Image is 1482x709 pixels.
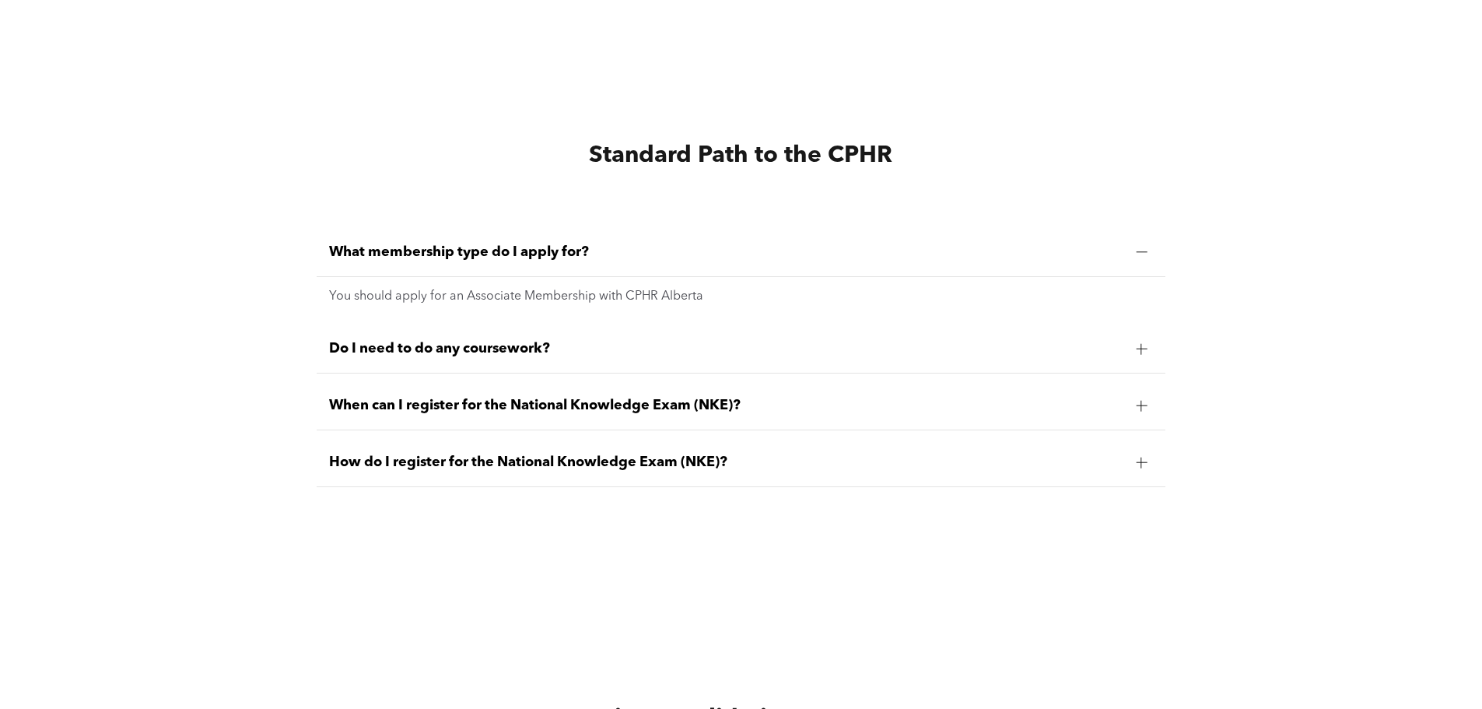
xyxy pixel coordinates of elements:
[329,454,1124,471] span: How do I register for the National Knowledge Exam (NKE)?
[589,144,892,167] span: Standard Path to the CPHR
[329,290,1154,304] p: You should apply for an Associate Membership with CPHR Alberta
[329,244,1124,261] span: What membership type do I apply for?
[329,340,1124,357] span: Do I need to do any coursework?
[329,397,1124,414] span: When can I register for the National Knowledge Exam (NKE)?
